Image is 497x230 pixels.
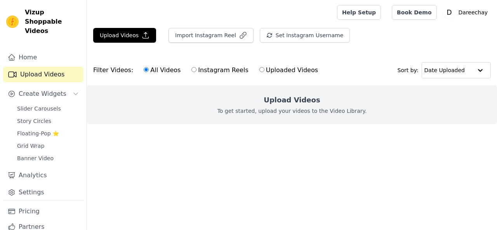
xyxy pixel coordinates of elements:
input: Instagram Reels [191,67,196,72]
a: Upload Videos [3,67,83,82]
a: Analytics [3,168,83,183]
a: Settings [3,185,83,200]
label: Instagram Reels [191,65,248,75]
a: Floating-Pop ⭐ [12,128,83,139]
img: Vizup [6,16,19,28]
button: Import Instagram Reel [169,28,254,43]
span: Create Widgets [19,89,66,99]
input: All Videos [144,67,149,72]
a: Story Circles [12,116,83,126]
p: Dareechay [455,5,491,19]
a: Book Demo [392,5,436,20]
button: Create Widgets [3,86,83,102]
a: Pricing [3,204,83,219]
a: Banner Video [12,153,83,164]
label: Uploaded Videos [259,65,318,75]
input: Uploaded Videos [259,67,264,72]
label: All Videos [143,65,181,75]
button: D Dareechay [443,5,491,19]
span: Grid Wrap [17,142,44,150]
a: Help Setup [337,5,381,20]
span: Floating-Pop ⭐ [17,130,59,137]
a: Home [3,50,83,65]
span: Vizup Shoppable Videos [25,8,80,36]
a: Slider Carousels [12,103,83,114]
button: Set Instagram Username [260,28,350,43]
text: D [447,9,452,16]
button: Upload Videos [93,28,156,43]
a: Grid Wrap [12,140,83,151]
div: Sort by: [398,62,491,78]
span: Story Circles [17,117,51,125]
h2: Upload Videos [264,95,320,105]
span: Slider Carousels [17,105,61,112]
p: To get started, upload your videos to the Video Library. [217,107,367,115]
span: Banner Video [17,154,54,162]
div: Filter Videos: [93,61,322,79]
